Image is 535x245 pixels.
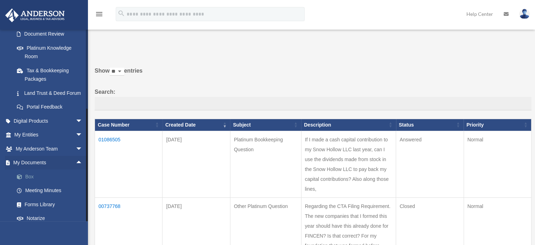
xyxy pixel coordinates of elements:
td: 01086505 [95,131,163,197]
span: arrow_drop_down [76,114,90,128]
a: menu [95,12,103,18]
td: [DATE] [163,131,230,197]
a: Platinum Knowledge Room [10,41,90,63]
input: Search: [95,97,531,110]
i: menu [95,10,103,18]
label: Show entries [95,66,531,83]
a: My Anderson Teamarrow_drop_down [5,142,93,156]
th: Subject: activate to sort column ascending [230,119,301,131]
a: My Entitiesarrow_drop_down [5,128,93,142]
td: Normal [464,131,531,197]
i: search [117,10,125,17]
th: Description: activate to sort column ascending [301,119,396,131]
a: Forms Library [10,197,93,212]
th: Case Number: activate to sort column ascending [95,119,163,131]
a: Digital Productsarrow_drop_down [5,114,93,128]
td: If I made a cash capital contribution to my Snow Hollow LLC last year, can I use the dividends ma... [301,131,396,197]
a: Document Review [10,27,90,41]
td: Platinum Bookkeeping Question [230,131,301,197]
a: Land Trust & Deed Forum [10,86,90,100]
label: Search: [95,87,531,110]
th: Created Date: activate to sort column ascending [163,119,230,131]
a: My Documentsarrow_drop_up [5,156,93,170]
img: User Pic [519,9,530,19]
a: Meeting Minutes [10,184,93,198]
a: Portal Feedback [10,100,90,114]
td: Answered [396,131,464,197]
span: arrow_drop_down [76,142,90,156]
a: Notarize [10,212,93,226]
select: Showentries [110,68,124,76]
span: arrow_drop_up [76,156,90,170]
th: Status: activate to sort column ascending [396,119,464,131]
a: Box [10,170,93,184]
span: arrow_drop_down [76,128,90,142]
img: Anderson Advisors Platinum Portal [3,8,67,22]
th: Priority: activate to sort column ascending [464,119,531,131]
a: Tax & Bookkeeping Packages [10,63,90,86]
